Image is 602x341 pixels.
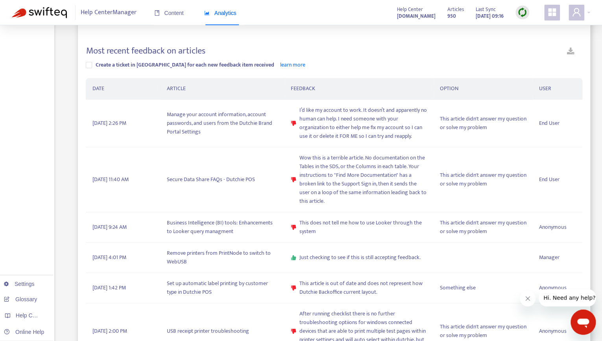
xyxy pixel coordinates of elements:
[440,171,526,188] span: This article didn't answer my question or solve my problem
[92,119,126,128] span: [DATE] 2:26 PM
[547,7,557,17] span: appstore
[299,154,427,206] span: Wow this is a terrible article. No documentation on the Tables in the SDS, or the Columns in each...
[539,253,560,262] span: Manager
[204,10,236,16] span: Analytics
[447,12,456,20] strong: 950
[539,119,560,128] span: End User
[440,115,526,132] span: This article didn't answer my question or solve my problem
[204,10,210,16] span: area-chart
[161,243,284,273] td: Remove printers from PrintNode to switch to WebUSB
[571,309,596,335] iframe: Button to launch messaging window
[539,327,567,335] span: Anonymous
[397,12,436,20] strong: [DOMAIN_NAME]
[539,289,596,306] iframe: Message from company
[476,5,496,14] span: Last Sync
[520,291,536,306] iframe: Close message
[397,11,436,20] a: [DOMAIN_NAME]
[517,7,527,17] img: sync.dc5367851b00ba804db3.png
[434,78,533,100] th: OPTION
[4,296,37,302] a: Glossary
[92,253,126,262] span: [DATE] 4:01 PM
[291,224,296,230] span: dislike
[291,285,296,291] span: dislike
[161,147,284,212] td: Secure Data Share FAQs - Dutchie POS
[4,329,44,335] a: Online Help
[154,10,160,16] span: book
[440,322,526,340] span: This article didn't answer my question or solve my problem
[92,284,126,292] span: [DATE] 1:42 PM
[161,273,284,303] td: Set up automatic label printing by customer type in Dutchie POS
[161,212,284,243] td: Business Intelligence (BI) tools: Enhancements to Looker query managment
[280,60,305,69] a: learn more
[86,78,160,100] th: DATE
[476,12,504,20] strong: [DATE] 09:16
[12,7,67,18] img: Swifteq
[4,281,35,287] a: Settings
[299,253,421,262] span: Just checking to see if this is still accepting feedback.
[92,327,127,335] span: [DATE] 2:00 PM
[440,219,526,236] span: This article didn't answer my question or solve my problem
[299,106,427,141] span: I’d like my account to work. It doesn’t and apparently no human can help. I need someone with you...
[572,7,581,17] span: user
[539,175,560,184] span: End User
[161,100,284,147] td: Manage your account information, account passwords, and users from the Dutchie Brand Portal Settings
[92,175,128,184] span: [DATE] 11:40 AM
[81,5,137,20] span: Help Center Manager
[92,223,126,232] span: [DATE] 9:24 AM
[447,5,464,14] span: Articles
[86,46,205,56] h4: Most recent feedback on articles
[440,284,476,292] span: Something else
[397,5,423,14] span: Help Center
[95,60,274,69] span: Create a ticket in [GEOGRAPHIC_DATA] for each new feedback item received
[154,10,184,16] span: Content
[284,78,433,100] th: FEEDBACK
[291,328,296,334] span: dislike
[533,78,582,100] th: USER
[299,219,427,236] span: This does not tell me how to use Looker through the system
[16,312,48,319] span: Help Centers
[161,78,284,100] th: ARTICLE
[539,284,567,292] span: Anonymous
[291,255,296,260] span: like
[299,279,427,297] span: This article is out of date and does not represent how Dutchie Backoffice current layout.
[291,120,296,126] span: dislike
[539,223,567,232] span: Anonymous
[291,177,296,182] span: dislike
